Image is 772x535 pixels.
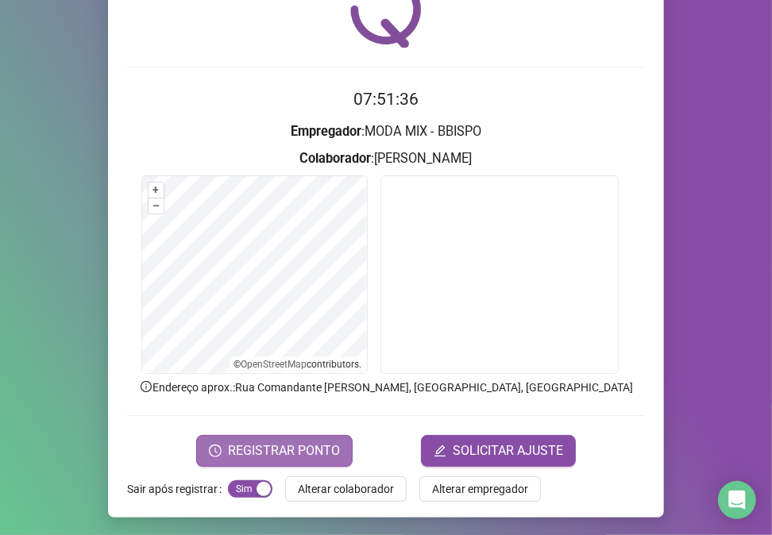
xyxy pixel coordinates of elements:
[718,481,756,519] div: Open Intercom Messenger
[434,445,446,457] span: edit
[234,359,362,370] li: © contributors.
[419,476,541,502] button: Alterar empregador
[432,480,528,498] span: Alterar empregador
[241,359,307,370] a: OpenStreetMap
[228,441,340,460] span: REGISTRAR PONTO
[298,480,394,498] span: Alterar colaborador
[127,121,645,142] h3: : MODA MIX - BBISPO
[353,90,419,109] time: 07:51:36
[291,124,361,139] strong: Empregador
[127,148,645,169] h3: : [PERSON_NAME]
[453,441,563,460] span: SOLICITAR AJUSTE
[149,183,164,198] button: +
[421,435,576,467] button: editSOLICITAR AJUSTE
[285,476,407,502] button: Alterar colaborador
[149,198,164,214] button: –
[139,379,153,394] span: info-circle
[127,476,228,502] label: Sair após registrar
[209,445,222,457] span: clock-circle
[196,435,353,467] button: REGISTRAR PONTO
[300,151,372,166] strong: Colaborador
[127,379,645,396] p: Endereço aprox. : Rua Comandante [PERSON_NAME], [GEOGRAPHIC_DATA], [GEOGRAPHIC_DATA]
